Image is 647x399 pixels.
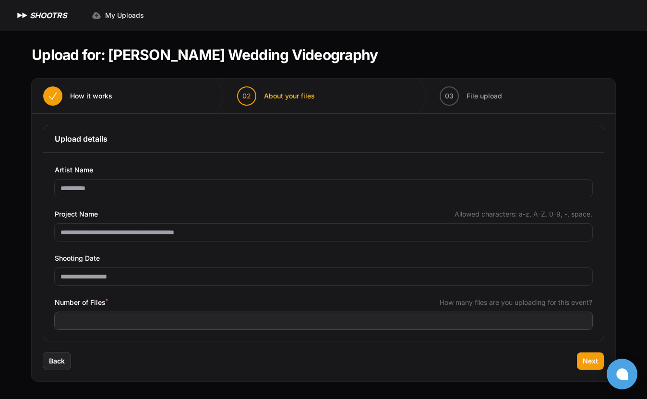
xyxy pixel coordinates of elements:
span: How it works [70,91,112,101]
span: About your files [264,91,315,101]
span: How many files are you uploading for this event? [440,298,592,307]
h3: Upload details [55,133,592,145]
span: File upload [467,91,502,101]
img: SHOOTRS [15,10,30,21]
button: Open chat window [607,359,637,389]
span: Next [583,356,598,366]
span: Project Name [55,208,98,220]
span: Number of Files [55,297,108,308]
button: 03 File upload [428,79,514,113]
a: My Uploads [86,7,150,24]
button: Next [577,352,604,370]
span: Allowed characters: a-z, A-Z, 0-9, -, space. [455,209,592,219]
span: 03 [445,91,454,101]
h1: SHOOTRS [30,10,67,21]
a: SHOOTRS SHOOTRS [15,10,67,21]
span: Shooting Date [55,253,100,264]
button: 02 About your files [226,79,326,113]
span: 02 [242,91,251,101]
span: My Uploads [105,11,144,20]
button: Back [43,352,71,370]
span: Back [49,356,65,366]
span: Artist Name [55,164,93,176]
h1: Upload for: [PERSON_NAME] Wedding Videography [32,46,378,63]
button: How it works [32,79,124,113]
